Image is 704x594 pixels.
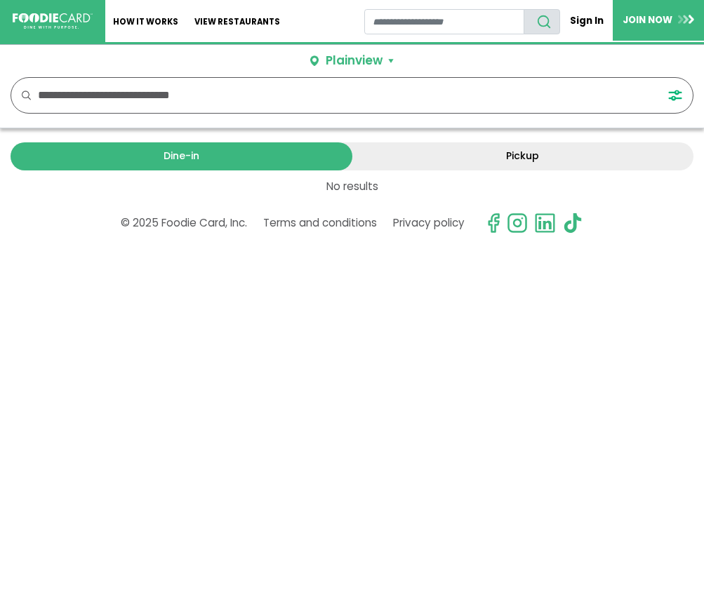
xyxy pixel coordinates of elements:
svg: check us out on facebook [483,212,504,234]
p: © 2025 Foodie Card, Inc. [121,210,247,235]
img: FoodieCard; Eat, Drink, Save, Donate [13,13,93,29]
input: restaurant search [364,9,524,34]
img: linkedin.svg [534,212,555,234]
button: search [524,9,560,34]
a: Privacy policy [393,210,465,235]
div: Plainview [326,52,383,70]
a: Dine-in [11,142,352,170]
a: Terms and conditions [263,210,377,235]
button: Plainview [310,52,394,70]
img: tiktok.svg [562,212,583,234]
a: Sign In [560,8,613,33]
a: Pickup [352,142,694,170]
button: FILTERS [663,78,693,113]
